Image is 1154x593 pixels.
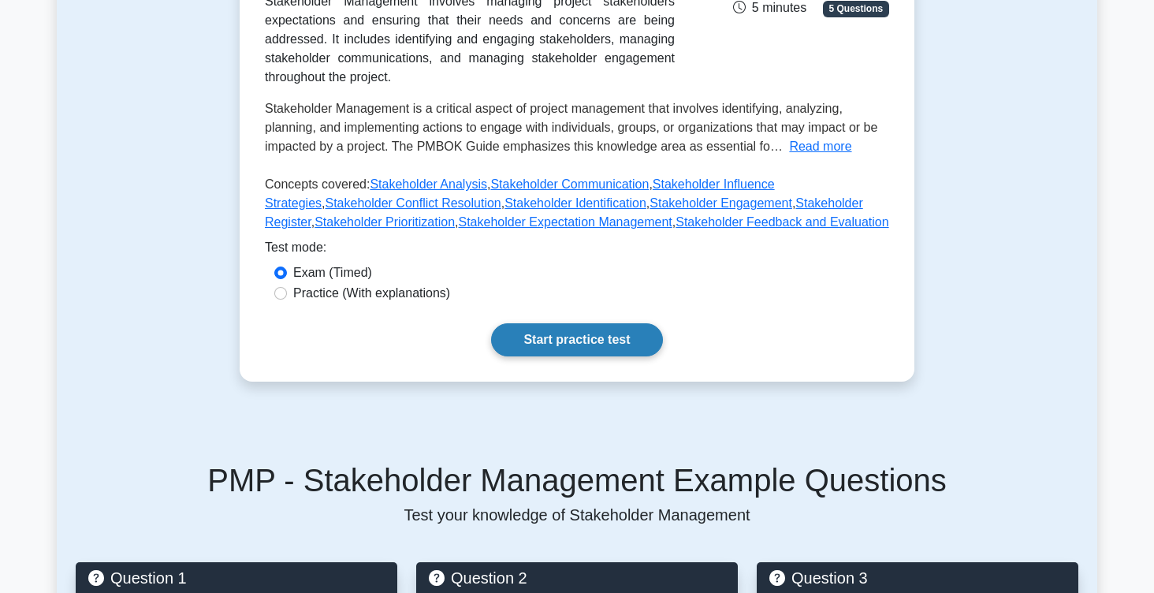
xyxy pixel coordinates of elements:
a: Stakeholder Feedback and Evaluation [676,215,888,229]
h5: Question 3 [769,569,1066,587]
a: Stakeholder Analysis [370,177,487,191]
a: Stakeholder Expectation Management [458,215,672,229]
a: Stakeholder Prioritization [315,215,455,229]
label: Exam (Timed) [293,263,372,282]
a: Stakeholder Influence Strategies [265,177,775,210]
a: Start practice test [491,323,662,356]
h5: PMP - Stakeholder Management Example Questions [76,461,1078,499]
div: Test mode: [265,238,889,263]
a: Stakeholder Communication [490,177,649,191]
h5: Question 2 [429,569,725,587]
span: 5 Questions [823,1,889,17]
a: Stakeholder Identification [504,196,646,210]
a: Stakeholder Register [265,196,863,229]
a: Stakeholder Engagement [650,196,792,210]
a: Stakeholder Conflict Resolution [326,196,501,210]
p: Test your knowledge of Stakeholder Management [76,505,1078,524]
p: Concepts covered: , , , , , , , , , [265,175,889,238]
label: Practice (With explanations) [293,284,450,303]
span: Stakeholder Management is a critical aspect of project management that involves identifying, anal... [265,102,877,153]
span: 5 minutes [733,1,806,14]
button: Read more [789,137,851,156]
h5: Question 1 [88,569,385,587]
